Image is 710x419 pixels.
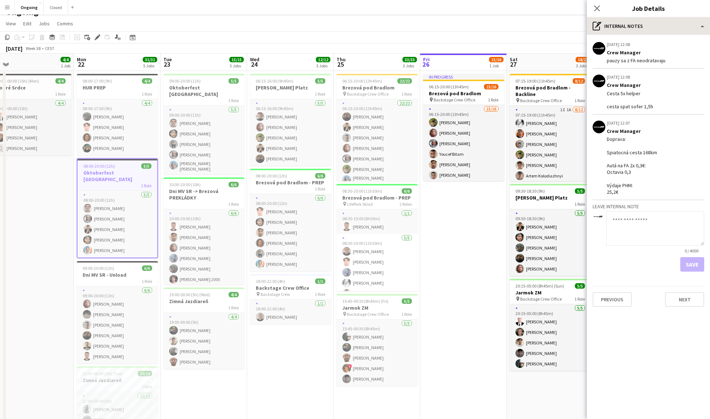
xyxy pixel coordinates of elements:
span: Backstage Crew Office [347,91,389,97]
div: Doprava: Spiatocná cesta 168km Autá na FA 2x 0,3€: Octavia 0,3 Výdaje PHM: 25,2€ [607,136,704,195]
span: Wed [250,56,259,63]
app-job-card: 08:00-20:00 (12h)6/6Brezová pod Bradlom - PREP1 Role6/608:00-20:00 (12h)[PERSON_NAME][PERSON_NAME... [250,169,331,271]
div: Crew Manager [607,49,704,56]
div: [DATE] [6,45,22,52]
span: 15:45-00:30 (8h45m) (Fri) [342,298,388,304]
span: 09:00-20:00 (11h) [83,265,114,271]
span: 8/12 [573,78,585,84]
app-card-role: 15/1606:15-20:00 (13h45m)[PERSON_NAME][PERSON_NAME][PERSON_NAME]Youcef Bitam[PERSON_NAME][PERSON_... [423,105,504,287]
app-card-role: 6/610:00-20:00 (10h)[PERSON_NAME][PERSON_NAME][PERSON_NAME][PERSON_NAME][PERSON_NAME][PERSON_NAME... [163,209,245,286]
div: In progress [423,74,504,80]
span: 1 Role [55,91,66,97]
app-card-role: 1/118:00-22:00 (4h)[PERSON_NAME] [250,299,331,324]
div: 08:00-17:00 (9h)4/4HUR PREP1 Role4/408:00-17:00 (9h)[PERSON_NAME][PERSON_NAME][PERSON_NAME][PERSO... [77,74,158,155]
h3: Zimná Jazdiareň [77,377,158,384]
span: 18:00-22:00 (4h) [256,278,285,284]
span: 33/33 [402,57,417,62]
div: pauzy sa z FA neodratavaju [607,57,704,64]
span: 1 Role [401,311,412,317]
div: 5 Jobs [143,63,157,68]
span: 6/6 [315,173,325,179]
h3: [PERSON_NAME] Platz [510,194,591,201]
app-job-card: 10:00-20:00 (10h)6/6Dni MV SR -> Brezová PREKLÁDKY1 Role6/610:00-20:00 (10h)[PERSON_NAME][PERSON_... [163,177,245,285]
div: 08:30-20:00 (11h30m)6/6Brezová pod Bradlom - PREP LifePark Sklad2 Roles1/108:30-15:00 (6h30m)[PER... [337,184,418,291]
span: 08:00-17:00 (9h) [83,78,112,84]
a: Jobs [36,19,53,28]
button: Closed [44,0,68,14]
span: 24 [249,60,259,68]
span: 5/5 [575,188,585,194]
app-job-card: 09:00-20:00 (11h)6/6Dni MV SR - Unload1 Role6/609:00-20:00 (11h)[PERSON_NAME][PERSON_NAME][PERSON... [77,261,158,364]
span: 1 Role [488,97,498,102]
app-job-card: 19:00-00:00 (5h) (Wed)4/4Zimná Jazdiareň1 Role4/419:00-00:00 (5h)[PERSON_NAME][PERSON_NAME][PERSO... [163,288,245,369]
span: LifePark Sklad [347,201,373,207]
app-card-role: 6/609:00-20:00 (11h)[PERSON_NAME][PERSON_NAME][PERSON_NAME][PERSON_NAME][PERSON_NAME][PERSON_NAME] [77,286,158,364]
span: 15/15 [229,57,244,62]
span: 06:15-20:00 (13h45m) [342,78,382,84]
div: 06:15-16:00 (9h45m)5/5[PERSON_NAME] Platz1 Role5/506:15-16:00 (9h45m)[PERSON_NAME][PERSON_NAME][P... [250,74,331,166]
h3: Oktoberfest [GEOGRAPHIC_DATA] [78,169,157,183]
app-job-card: 08:00-20:00 (12h)5/5Oktoberfest [GEOGRAPHIC_DATA]1 Role5/508:00-20:00 (12h)[PERSON_NAME][PERSON_N... [77,158,158,258]
span: 6/6 [402,188,412,194]
h3: Backstage Crew Office [250,285,331,291]
span: 4/4 [60,57,71,62]
span: 1 Role [315,91,325,97]
span: Backstage Crew Office [347,311,389,317]
div: 3 Jobs [403,63,417,68]
span: 5/5 [315,78,325,84]
app-card-role: 4/408:00-17:00 (9h)[PERSON_NAME][PERSON_NAME][PERSON_NAME][PERSON_NAME] [77,99,158,155]
span: Sat [510,56,518,63]
div: Cesta 5x helper cesta spat sofer 1,5h [607,90,704,110]
div: [DATE] 12:07 [607,120,630,126]
app-card-role: 1I1A8/1207:15-19:00 (11h45m)[PERSON_NAME][PERSON_NAME][PERSON_NAME][PERSON_NAME][PERSON_NAME]Arte... [510,106,591,246]
app-job-card: 18:00-22:00 (4h)1/1Backstage Crew Office Backstage Crew1 Role1/118:00-22:00 (4h)[PERSON_NAME] [250,274,331,324]
span: 08:00-20:00 (12h) [256,173,287,179]
div: [DATE] 12:08 [607,42,630,47]
span: 4/4 [142,78,152,84]
app-job-card: 09:00-20:00 (11h)5/5Oktoberfest [GEOGRAPHIC_DATA]1 Role5/509:00-20:00 (11h)[PERSON_NAME][PERSON_N... [163,74,245,175]
span: 4/4 [55,78,66,84]
button: Previous [593,292,632,307]
span: 5/5 [402,298,412,304]
app-card-role: 5/515:45-00:30 (8h45m)[PERSON_NAME][PERSON_NAME][PERSON_NAME]![PERSON_NAME][PERSON_NAME] [337,319,418,386]
h3: Dni MV SR -> Brezová PREKLÁDKY [163,188,245,201]
span: Mon [77,56,86,63]
h3: Job Details [587,4,710,13]
span: 1 Role [575,201,585,207]
div: 20:15-05:00 (8h45m) (Sun)5/5Jarmok ZM Backstage Crew Office1 Role5/520:15-05:00 (8h45m)[PERSON_NA... [510,279,591,371]
app-job-card: 09:30-18:30 (9h)5/5[PERSON_NAME] Platz1 Role5/509:30-18:30 (9h)[PERSON_NAME][PERSON_NAME][PERSON_... [510,184,591,276]
span: 1 Role [315,292,325,297]
span: 5/5 [229,78,239,84]
span: Jobs [39,20,50,27]
span: View [6,20,16,27]
span: 1 Role [401,91,412,97]
a: Comms [54,19,76,28]
span: 1 Role [142,384,152,389]
span: 26 [422,60,430,68]
span: 08:30-20:00 (11h30m) [342,188,382,194]
span: 1 Role [228,201,239,207]
span: 10:00-20:00 (10h) [169,182,201,187]
h3: Brezová pod Bradlom [337,84,418,91]
div: 3 Jobs [576,63,590,68]
span: Backstage Crew Office [520,296,562,302]
span: 0 / 4000 [679,248,704,254]
span: Thu [337,56,346,63]
span: 31/31 [143,57,157,62]
h3: HUR PREP [77,84,158,91]
span: 08:00-20:00 (12h) [83,163,115,169]
span: 09:30-18:30 (9h) [515,188,545,194]
span: 19:00-00:00 (5h) (Wed) [169,292,210,297]
span: 1 Role [575,296,585,302]
span: 23 [162,60,172,68]
app-card-role: 5/508:30-20:00 (11h30m)[PERSON_NAME][PERSON_NAME][PERSON_NAME][PERSON_NAME][PERSON_NAME] [337,234,418,301]
a: Edit [20,19,34,28]
h3: Brezová pod Bradlom - PREP [337,194,418,201]
span: 1 Role [142,278,152,284]
span: 1/1 [315,278,325,284]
